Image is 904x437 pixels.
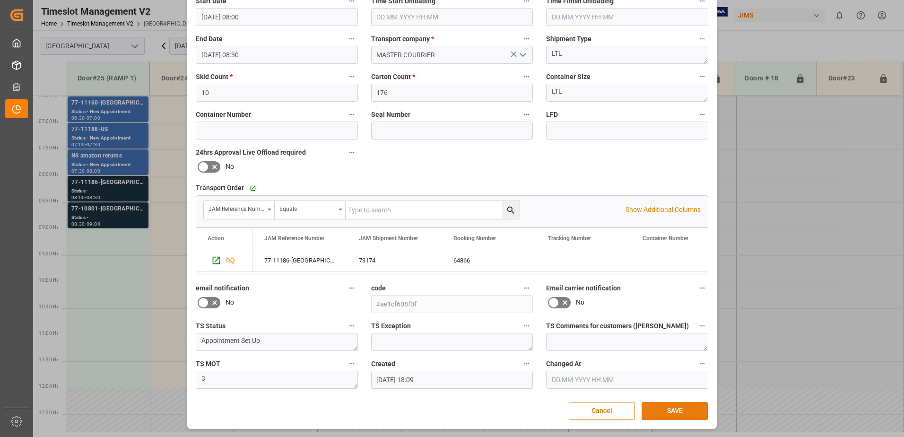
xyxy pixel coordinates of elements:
button: TS Status [346,320,358,332]
span: Carton Count [371,72,415,82]
span: code [371,283,386,293]
input: DD.MM.YYYY HH:MM [196,8,358,26]
button: open menu [275,201,346,219]
span: Changed At [546,359,581,369]
button: open menu [204,201,275,219]
span: email notification [196,283,249,293]
button: email notification [346,282,358,294]
span: Booking Number [453,235,496,242]
button: Email carrier notification [696,282,708,294]
button: Transport company * [521,33,533,45]
span: Shipment Type [546,34,591,44]
span: No [576,297,584,307]
span: JAM Reference Number [264,235,324,242]
button: SAVE [642,402,708,420]
span: Created [371,359,395,369]
span: Seal Number [371,110,410,120]
span: Skid Count [196,72,233,82]
input: DD.MM.YYYY HH:MM [196,46,358,64]
span: JAM Shipment Number [359,235,418,242]
span: Container Number [196,110,251,120]
textarea: 3 [196,371,358,389]
p: Show Additional Columns [626,205,701,215]
button: Shipment Type [696,33,708,45]
span: Container Size [546,72,591,82]
button: 24hrs Approval Live Offload required [346,146,358,158]
button: Skid Count * [346,70,358,83]
span: Email carrier notification [546,283,621,293]
button: TS Comments for customers ([PERSON_NAME]) [696,320,708,332]
div: Equals [279,202,335,213]
div: 64866 [442,249,537,271]
button: open menu [515,48,530,62]
input: Type to search [346,201,520,219]
div: Press SPACE to select this row. [196,249,253,272]
span: No [226,162,234,172]
span: 24hrs Approval Live Offload required [196,148,306,157]
button: TS Exception [521,320,533,332]
button: Container Number [346,108,358,121]
button: End Date [346,33,358,45]
button: Created [521,358,533,370]
div: 77-11186-[GEOGRAPHIC_DATA] [253,249,348,271]
textarea: LTL [546,84,708,102]
input: DD.MM.YYYY HH:MM [546,8,708,26]
span: TS Exception [371,321,411,331]
button: Cancel [569,402,635,420]
div: JAM Reference Number [209,202,264,213]
textarea: LTL [546,46,708,64]
span: No [226,297,234,307]
button: Changed At [696,358,708,370]
input: DD.MM.YYYY HH:MM [371,8,533,26]
button: code [521,282,533,294]
div: 73174 [348,249,442,271]
span: Container Number [643,235,688,242]
span: LFD [546,110,558,120]
button: Carton Count * [521,70,533,83]
span: TS MOT [196,359,220,369]
span: Transport Order [196,183,244,193]
span: Transport company [371,34,434,44]
span: TS Comments for customers ([PERSON_NAME]) [546,321,689,331]
span: Tracking Number [548,235,591,242]
div: Action [208,235,224,242]
button: LFD [696,108,708,121]
button: TS MOT [346,358,358,370]
span: End Date [196,34,223,44]
button: search button [502,201,520,219]
textarea: Appointment Set Up [196,333,358,351]
span: TS Status [196,321,226,331]
input: DD.MM.YYYY HH:MM [546,371,708,389]
button: Container Size [696,70,708,83]
input: DD.MM.YYYY HH:MM [371,371,533,389]
button: Seal Number [521,108,533,121]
